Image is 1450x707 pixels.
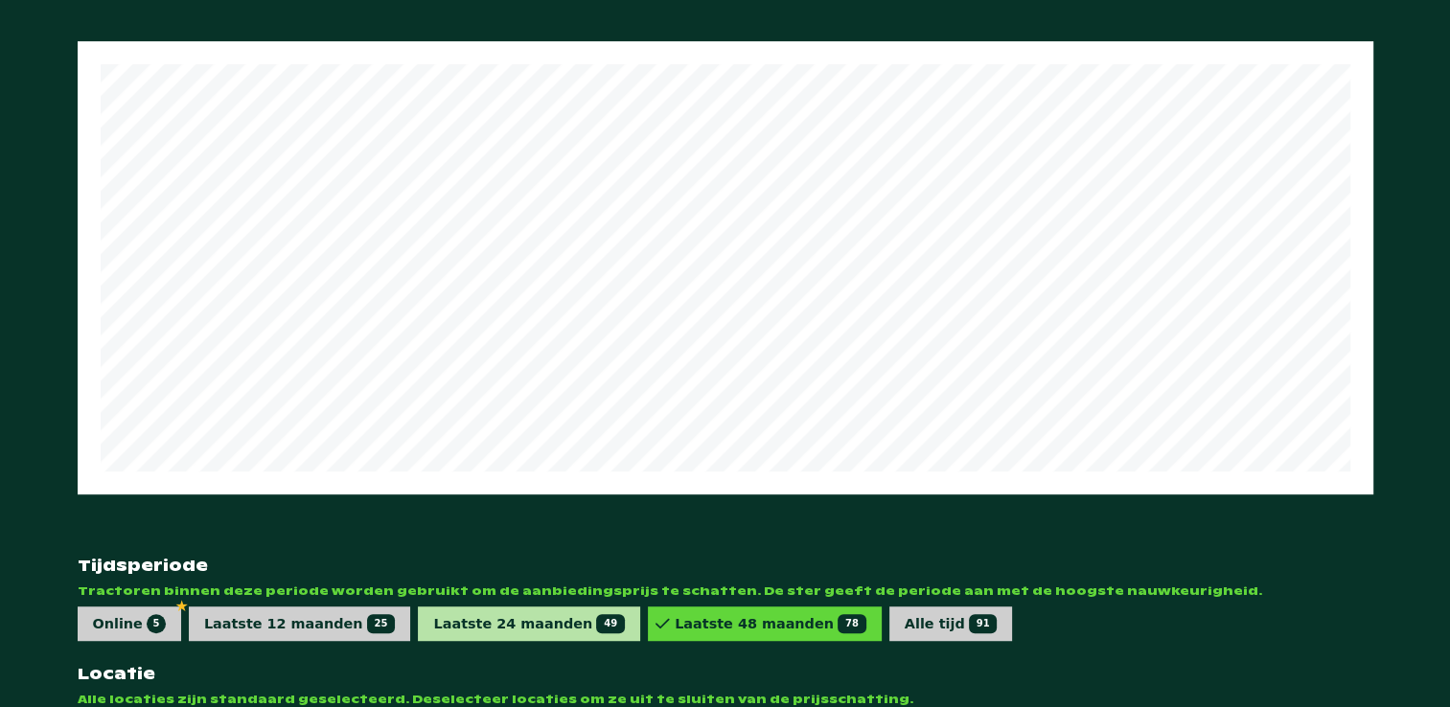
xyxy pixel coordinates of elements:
strong: Tijdsperiode [78,556,1373,576]
div: Alle tijd [905,614,998,633]
div: Laatste 48 maanden [675,614,866,633]
span: 5 [147,614,166,633]
div: Laatste 12 maanden [204,614,396,633]
div: Online [93,614,166,633]
span: 91 [969,614,998,633]
span: 25 [367,614,396,633]
strong: Locatie [78,664,1373,684]
span: Tractoren binnen deze periode worden gebruikt om de aanbiedingsprijs te schatten. De ster geeft d... [78,583,1373,599]
span: 49 [596,614,625,633]
span: Alle locaties zijn standaard geselecteerd. Deselecteer locaties om ze uit te sluiten van de prijs... [78,692,1373,707]
div: Laatste 24 maanden [433,614,625,633]
span: 78 [838,614,866,633]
